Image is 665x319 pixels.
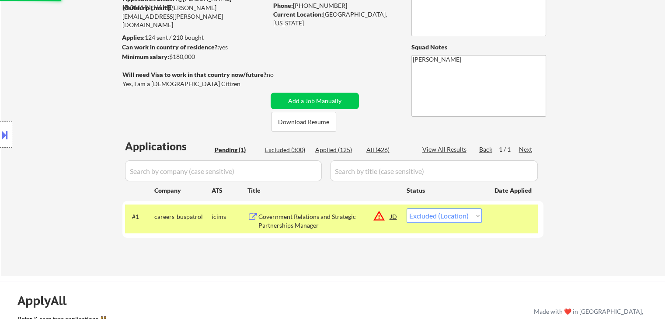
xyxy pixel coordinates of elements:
[519,145,533,154] div: Next
[122,4,168,11] strong: Mailslurp Email:
[125,141,212,152] div: Applications
[390,208,398,224] div: JD
[122,71,268,78] strong: Will need Visa to work in that country now/future?:
[258,212,390,229] div: Government Relations and Strategic Partnerships Manager
[215,146,258,154] div: Pending (1)
[122,3,268,29] div: [PERSON_NAME][EMAIL_ADDRESS][PERSON_NAME][DOMAIN_NAME]
[122,43,219,51] strong: Can work in country of residence?:
[479,145,493,154] div: Back
[132,212,147,221] div: #1
[315,146,359,154] div: Applied (125)
[122,34,145,41] strong: Applies:
[247,186,398,195] div: Title
[330,160,538,181] input: Search by title (case sensitive)
[373,210,385,222] button: warning_amber
[267,70,292,79] div: no
[273,2,293,9] strong: Phone:
[122,52,268,61] div: $180,000
[273,1,397,10] div: [PHONE_NUMBER]
[154,212,212,221] div: careers-buspatrol
[499,145,519,154] div: 1 / 1
[154,186,212,195] div: Company
[422,145,469,154] div: View All Results
[411,43,546,52] div: Squad Notes
[494,186,533,195] div: Date Applied
[122,33,268,42] div: 124 sent / 210 bought
[125,160,322,181] input: Search by company (case sensitive)
[273,10,323,18] strong: Current Location:
[122,80,270,88] div: Yes, I am a [DEMOGRAPHIC_DATA] Citizen
[17,293,77,308] div: ApplyAll
[271,93,359,109] button: Add a Job Manually
[366,146,410,154] div: All (426)
[272,112,336,132] button: Download Resume
[122,53,169,60] strong: Minimum salary:
[212,186,247,195] div: ATS
[407,182,482,198] div: Status
[265,146,309,154] div: Excluded (300)
[122,43,265,52] div: yes
[212,212,247,221] div: icims
[273,10,397,27] div: [GEOGRAPHIC_DATA], [US_STATE]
